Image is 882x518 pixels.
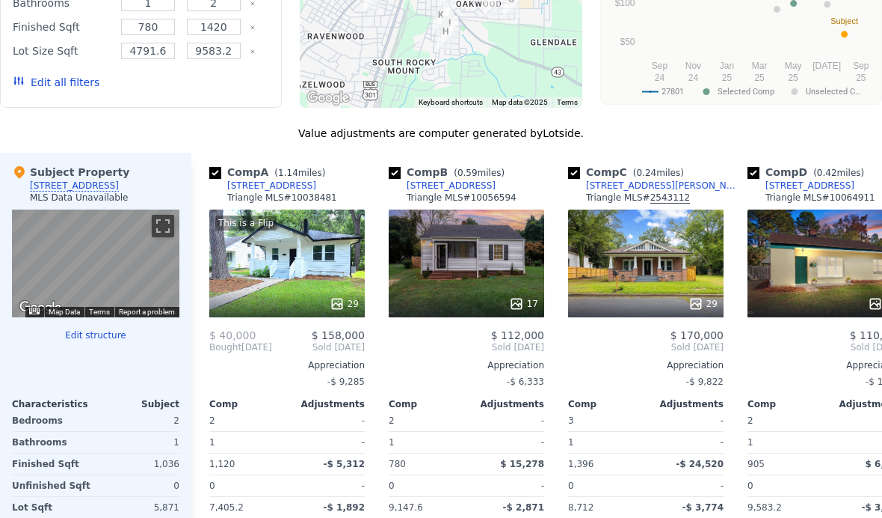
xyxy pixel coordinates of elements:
div: - [290,475,365,496]
span: 0 [209,481,215,491]
button: Clear [250,25,256,31]
div: Comp C [568,165,690,180]
img: Google [303,88,353,108]
div: Triangle MLS # 10064911 [765,192,875,204]
span: Map data ©2025 [492,98,548,106]
div: [STREET_ADDRESS] [227,180,316,192]
span: 7,405.2 [209,502,244,513]
div: Appreciation [389,359,544,371]
div: 2 [99,410,179,431]
span: 1,120 [209,459,235,469]
text: Mar [751,61,767,71]
div: Comp [568,398,646,410]
div: 1410 Cypress St [436,10,464,47]
a: [STREET_ADDRESS] [209,180,316,192]
span: Sold [DATE] [389,341,544,353]
div: Bedrooms [12,410,93,431]
span: -$ 9,822 [686,377,724,387]
div: - [649,475,724,496]
button: Clear [250,1,256,7]
span: 0.42 [817,168,837,178]
div: Triangle MLS # 10038481 [227,192,337,204]
span: 9,147.6 [389,502,423,513]
text: 24 [688,73,698,83]
div: Map [12,210,179,317]
span: $ 40,000 [209,329,256,341]
button: Edit structure [12,329,179,341]
span: $ 170,000 [670,329,724,341]
span: 0 [568,481,574,491]
div: Characteristics [12,398,96,410]
button: Toggle fullscreen view [152,215,174,237]
div: [STREET_ADDRESS][PERSON_NAME] [586,180,741,192]
div: Triangle MLS # [586,192,690,204]
text: Subject [830,16,858,25]
span: 2 [747,415,753,426]
text: Sep [651,61,667,71]
a: Terms (opens in new tab) [89,308,110,316]
span: 905 [747,459,765,469]
a: [STREET_ADDRESS] [389,180,496,192]
span: Bought [209,341,241,353]
span: 2 [389,415,395,426]
div: Subject Property [12,165,129,180]
div: Appreciation [209,359,365,371]
div: Comp B [389,165,511,180]
text: Jan [719,61,733,71]
text: Unselected C… [806,87,860,97]
span: -$ 3,774 [682,502,724,513]
div: Comp A [209,165,331,180]
div: 1 [209,432,284,453]
div: Adjustments [466,398,544,410]
span: -$ 6,333 [507,377,544,387]
div: Lot Size Sqft [13,40,112,61]
div: 5,871 [99,497,179,518]
div: 1 [389,432,463,453]
text: 25 [721,73,732,83]
a: Open this area in Google Maps (opens a new window) [16,298,65,317]
span: ( miles) [448,168,511,178]
div: 1 [99,432,179,453]
div: - [469,475,544,496]
span: $ 112,000 [491,329,544,341]
span: 0.59 [457,168,478,178]
div: Comp [209,398,287,410]
text: 25 [754,73,765,83]
button: Keyboard shortcuts [419,97,483,108]
div: 0 [99,475,179,496]
text: 25 [788,73,798,83]
div: Bathrooms [12,432,93,453]
div: [STREET_ADDRESS] [765,180,854,192]
span: 1,396 [568,459,593,469]
div: [STREET_ADDRESS] [407,180,496,192]
span: -$ 24,520 [676,459,724,469]
div: [DATE] [209,341,272,353]
div: Adjustments [287,398,365,410]
div: Triangle MLS # 10056594 [407,192,516,204]
div: 1301 Branch St [427,1,455,39]
span: Sold [DATE] [272,341,365,353]
text: Sep [853,61,869,71]
div: Unfinished Sqft [12,475,93,496]
span: 0 [747,481,753,491]
button: Edit all filters [13,75,99,90]
div: Comp D [747,165,870,180]
span: -$ 1,892 [324,502,365,513]
div: Comp [747,398,825,410]
a: [STREET_ADDRESS][PERSON_NAME] [568,180,741,192]
div: - [649,410,724,431]
text: [DATE] [812,61,841,71]
span: $ 15,278 [500,459,544,469]
div: Subject [96,398,179,410]
button: Map Data [49,307,80,317]
div: Street View [12,210,179,317]
a: Terms (opens in new tab) [557,98,578,106]
img: Google [16,298,65,317]
span: -$ 5,312 [324,459,365,469]
div: - [290,410,365,431]
span: 0 [389,481,395,491]
div: 1 [747,432,822,453]
div: 1525 Hargrove St [431,18,460,55]
text: 27801 [661,87,684,97]
div: - [290,432,365,453]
